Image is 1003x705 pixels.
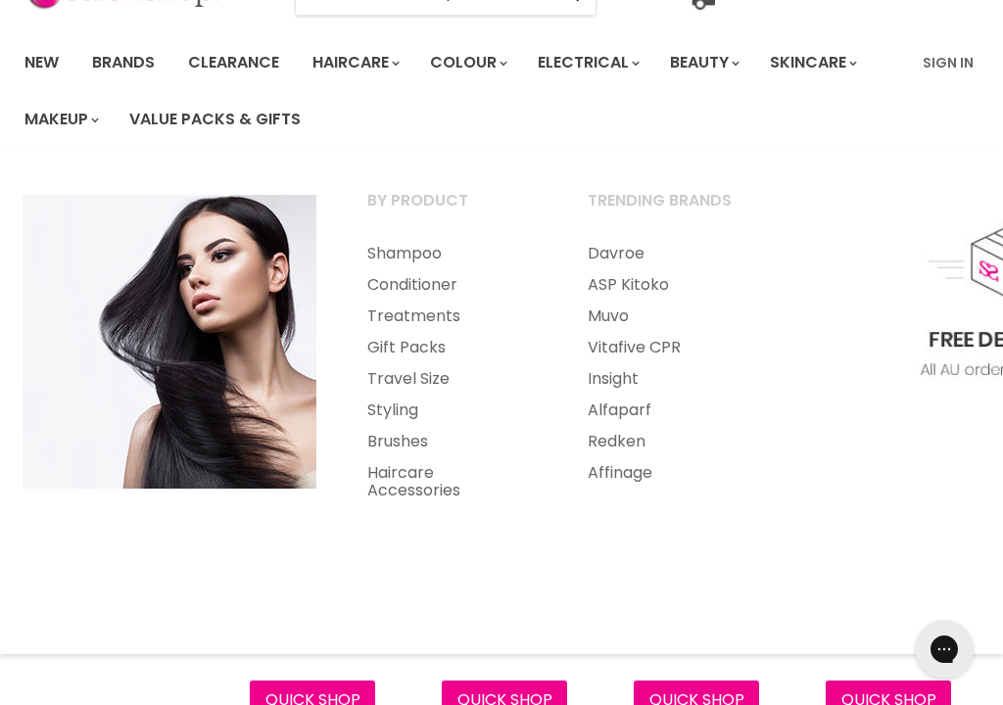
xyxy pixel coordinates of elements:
[523,42,651,83] a: Electrical
[563,301,780,332] a: Muvo
[343,238,559,269] a: Shampoo
[343,269,559,301] a: Conditioner
[563,363,780,395] a: Insight
[343,301,559,332] a: Treatments
[77,42,169,83] a: Brands
[563,426,780,457] a: Redken
[298,42,411,83] a: Haircare
[343,332,559,363] a: Gift Packs
[10,42,73,83] a: New
[563,238,780,269] a: Davroe
[10,99,111,140] a: Makeup
[563,269,780,301] a: ASP Kitoko
[905,613,983,685] iframe: Gorgias live chat messenger
[655,42,751,83] a: Beauty
[415,42,519,83] a: Colour
[563,332,780,363] a: Vitafive CPR
[343,185,559,234] a: By Product
[343,457,559,506] a: Haircare Accessories
[173,42,294,83] a: Clearance
[755,42,869,83] a: Skincare
[563,238,780,489] ul: Main menu
[343,238,559,506] ul: Main menu
[563,457,780,489] a: Affinage
[115,99,315,140] a: Value Packs & Gifts
[343,395,559,426] a: Styling
[911,42,985,83] a: Sign In
[563,395,780,426] a: Alfaparf
[343,426,559,457] a: Brushes
[10,34,911,148] ul: Main menu
[343,363,559,395] a: Travel Size
[563,185,780,234] a: Trending Brands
